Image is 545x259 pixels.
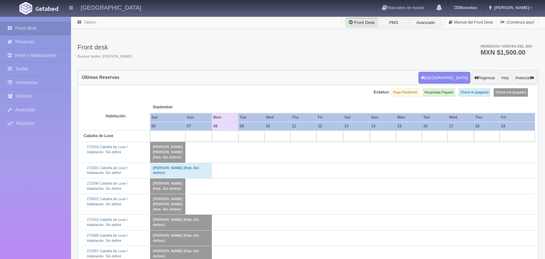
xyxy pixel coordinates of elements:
[150,113,185,122] th: Sat
[36,6,58,11] img: Getabed
[492,5,529,10] span: [PERSON_NAME]
[19,2,32,15] img: Getabed
[422,122,448,131] th: 16
[343,113,370,122] th: Sat
[480,44,533,48] span: Ingresos / Ventas del día
[150,122,185,131] th: 06
[370,113,396,122] th: Sun
[87,197,128,206] a: 270822 Cabaña de Luxe /Habitación: Sin definir
[370,122,396,131] th: 14
[185,113,212,122] th: Sun
[87,166,128,175] a: 272301 Cabaña de Luxe /Habitación: Sin definir
[343,122,370,131] th: 13
[150,194,185,215] td: [PERSON_NAME] [PERSON_NAME] (Hab. Sin definir)
[448,122,474,131] th: 17
[396,113,422,122] th: Mon
[474,122,499,131] th: 18
[423,88,455,97] label: Hospedaje Pagado
[84,20,96,25] a: Tablero
[87,181,128,190] a: 272590 Cabaña de Luxe /Habitación: Sin definir
[500,113,535,122] th: Fri
[81,3,141,11] h4: [GEOGRAPHIC_DATA]
[264,122,291,131] th: 10
[87,145,128,154] a: 272918 Cabaña de Luxe /Habitación: Sin definir
[77,54,133,59] span: Buenas tardes, [PERSON_NAME].
[291,113,317,122] th: Thu
[418,72,470,84] button: [GEOGRAPHIC_DATA]
[391,88,419,97] label: Pago Pendiente
[345,18,378,27] label: Front Desk
[499,72,511,84] button: Hoy
[316,113,343,122] th: Fri
[396,122,422,131] th: 15
[212,122,238,131] th: 08
[458,88,490,97] label: Check-in (pagado)
[87,249,128,258] a: 272057 Cabaña de Luxe /Habitación: Sin definir
[150,215,212,230] td: [PERSON_NAME] (Hab. Sin definir)
[106,114,125,118] strong: Habitación
[513,72,537,84] button: Avanzar
[316,122,343,131] th: 12
[153,104,209,110] span: September
[377,18,410,27] label: PMS
[150,163,212,178] td: [PERSON_NAME] (Hab. Sin definir)
[150,178,185,194] td: [PERSON_NAME] (Hab. Sin definir)
[212,113,238,122] th: Mon
[409,18,442,27] label: Avanzado
[150,230,212,246] td: [PERSON_NAME] (Hab. Sin definir)
[238,113,264,122] th: Tue
[87,233,128,243] a: 272680 Cabaña de Luxe /Habitación: Sin definir
[454,5,477,10] b: Monedas
[445,16,497,29] a: Manual del Front Desk
[422,113,448,122] th: Tue
[87,218,128,227] a: 272415 Cabaña de Luxe /Habitación: Sin definir
[238,122,264,131] th: 09
[500,122,535,131] th: 19
[185,122,212,131] th: 07
[448,113,474,122] th: Wed
[77,44,133,51] h3: Front desk
[374,89,390,95] label: Estatus:
[291,122,317,131] th: 11
[480,49,533,56] h3: MXN $1,500.00
[264,113,291,122] th: Wed
[150,142,185,163] td: [PERSON_NAME] [PERSON_NAME] (Hab. Sin definir)
[82,75,119,80] h4: Últimas Reservas
[84,134,113,138] b: Cabaña de Luxe
[471,72,498,84] button: Regresar
[474,113,499,122] th: Thu
[494,88,528,97] label: Check-out (pagado)
[497,16,538,29] a: ¡Comienza aquí!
